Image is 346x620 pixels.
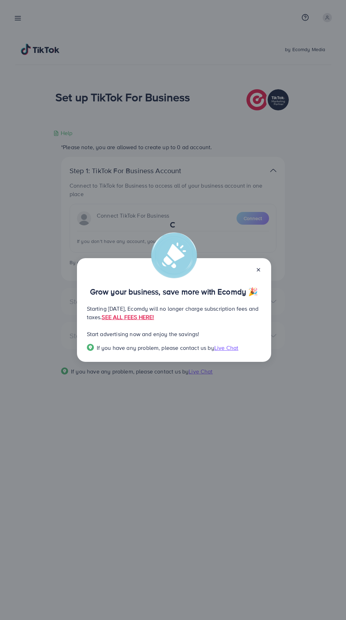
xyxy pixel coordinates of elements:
p: Start advertising now and enjoy the savings! [87,330,261,338]
p: Grow your business, save more with Ecomdy 🎉 [87,287,261,296]
a: SEE ALL FEES HERE! [102,313,154,321]
span: Live Chat [214,344,238,352]
img: alert [151,232,197,278]
img: Popup guide [87,344,94,351]
p: Starting [DATE], Ecomdy will no longer charge subscription fees and taxes. [87,304,261,321]
span: If you have any problem, please contact us by [97,344,214,352]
